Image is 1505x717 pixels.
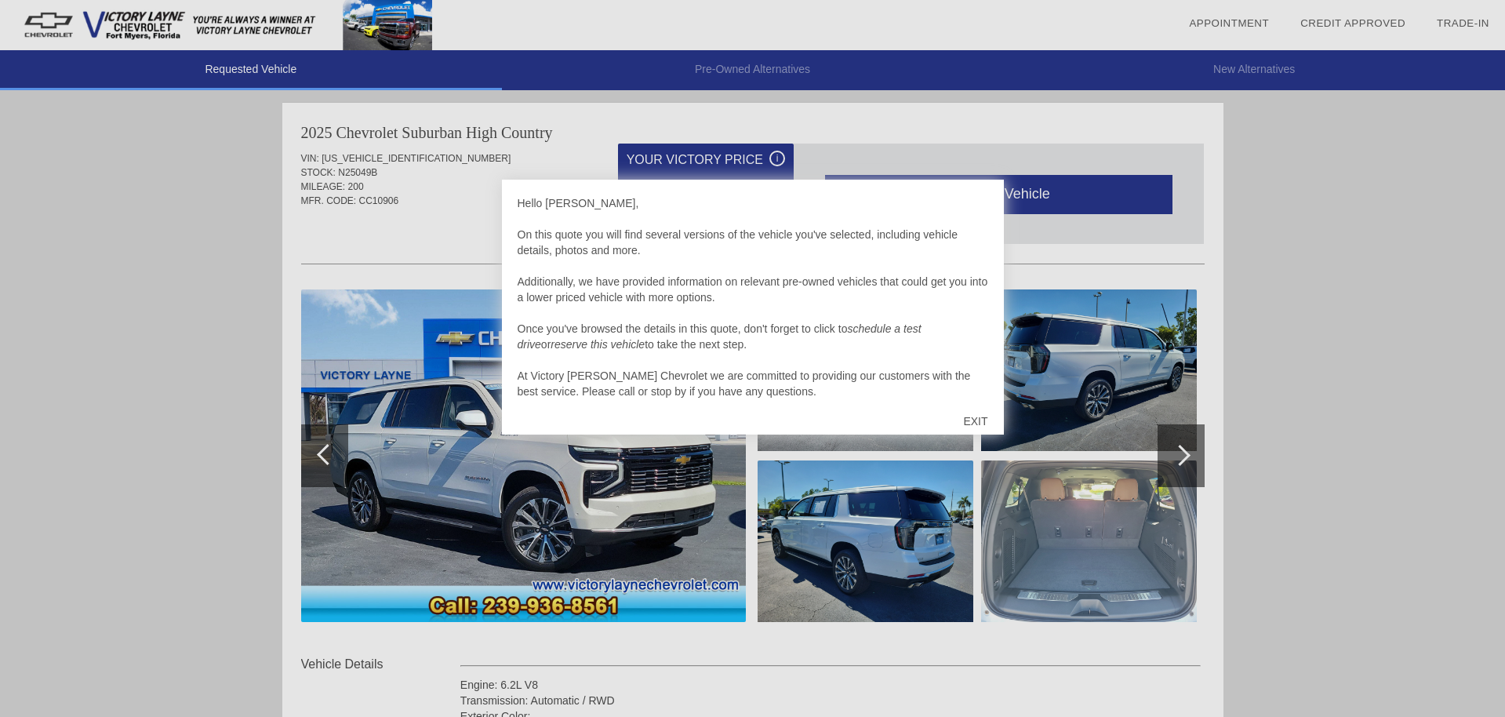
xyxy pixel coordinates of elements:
em: schedule a test drive [518,322,922,351]
div: Hello [PERSON_NAME], On this quote you will find several versions of the vehicle you've selected,... [518,195,988,399]
a: Appointment [1189,17,1269,29]
div: EXIT [947,398,1003,445]
em: reserve this vehicle [551,338,645,351]
a: Credit Approved [1300,17,1405,29]
a: Trade-In [1437,17,1489,29]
